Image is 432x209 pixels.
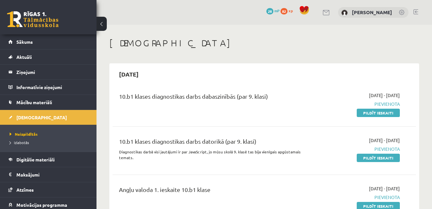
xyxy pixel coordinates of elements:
span: Mācību materiāli [16,99,52,105]
p: Diagnostikas darbā visi jautājumi ir par JavaScript, jo mūsu skolā 9. klasē tas bija vienīgais ap... [119,149,303,160]
span: mP [274,8,280,13]
a: Maksājumi [8,167,88,182]
span: 28 [266,8,273,14]
span: Pievienota [313,194,400,201]
a: Aktuāli [8,50,88,64]
a: Digitālie materiāli [8,152,88,167]
a: [PERSON_NAME] [352,9,392,15]
a: Ziņojumi [8,65,88,79]
span: Pievienota [313,146,400,152]
a: [DEMOGRAPHIC_DATA] [8,110,88,125]
span: Pievienota [313,101,400,107]
h2: [DATE] [113,67,145,82]
a: Neizpildītās [10,131,90,137]
a: Pildīt ieskaiti [357,109,400,117]
span: Izlabotās [10,140,29,145]
span: Sākums [16,39,33,45]
legend: Ziņojumi [16,65,88,79]
legend: Informatīvie ziņojumi [16,80,88,95]
div: 10.b1 klases diagnostikas darbs dabaszinībās (par 9. klasi) [119,92,303,104]
img: Ksenija Alne [341,10,348,16]
a: 82 xp [280,8,296,13]
div: 10.b1 klases diagnostikas darbs datorikā (par 9. klasi) [119,137,303,149]
a: Informatīvie ziņojumi [8,80,88,95]
div: Angļu valoda 1. ieskaite 10.b1 klase [119,185,303,197]
span: 82 [280,8,288,14]
a: Rīgas 1. Tālmācības vidusskola [7,11,59,27]
span: [DATE] - [DATE] [369,185,400,192]
h1: [DEMOGRAPHIC_DATA] [109,38,419,49]
a: 28 mP [266,8,280,13]
a: Pildīt ieskaiti [357,154,400,162]
span: Neizpildītās [10,132,38,137]
span: [DATE] - [DATE] [369,92,400,99]
span: [DEMOGRAPHIC_DATA] [16,114,67,120]
span: Motivācijas programma [16,202,67,208]
a: Mācību materiāli [8,95,88,110]
span: Aktuāli [16,54,32,60]
legend: Maksājumi [16,167,88,182]
a: Atzīmes [8,182,88,197]
span: Digitālie materiāli [16,157,55,162]
a: Sākums [8,34,88,49]
span: xp [289,8,293,13]
span: Atzīmes [16,187,34,193]
a: Izlabotās [10,140,90,145]
span: [DATE] - [DATE] [369,137,400,144]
